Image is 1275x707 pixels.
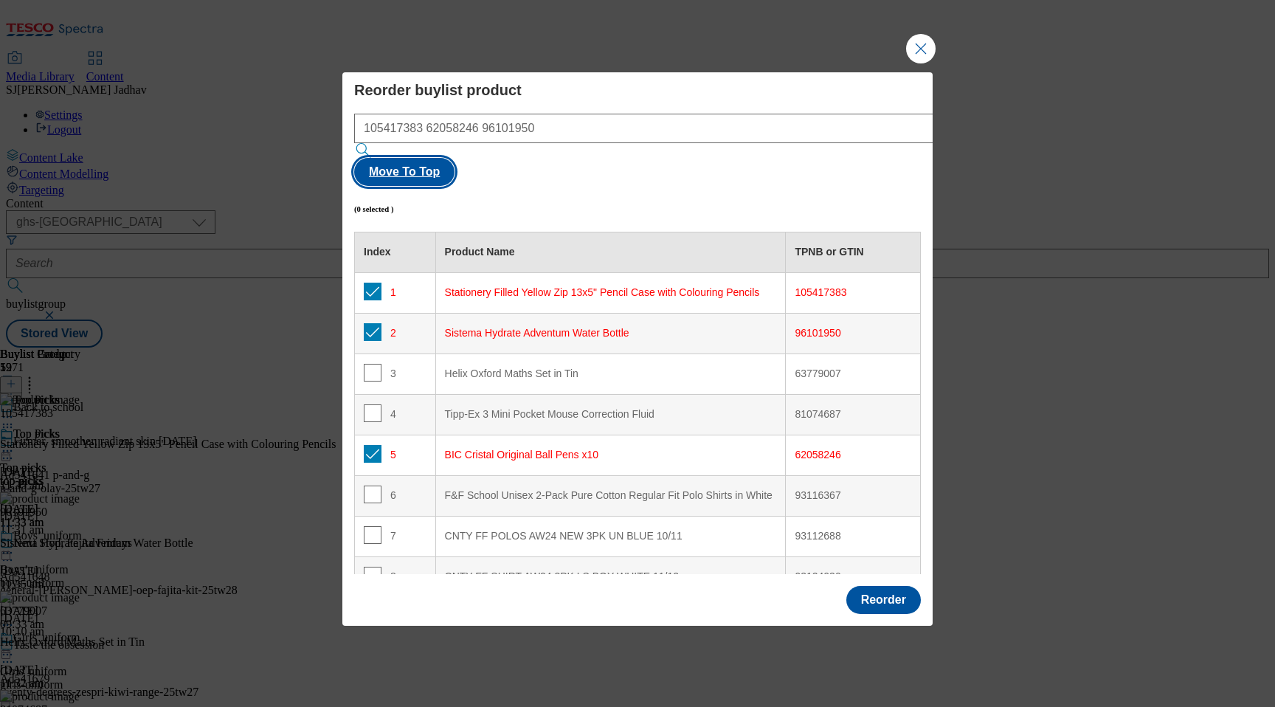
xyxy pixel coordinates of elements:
div: Stationery Filled Yellow Zip 13x5" Pencil Case with Colouring Pencils [445,286,777,300]
div: Index [364,246,426,259]
div: BIC Cristal Original Ball Pens x10 [445,449,777,462]
div: Modal [342,72,933,626]
div: 2 [364,323,426,345]
button: Move To Top [354,158,455,186]
h6: (0 selected ) [354,204,394,213]
div: 3 [364,364,426,385]
div: Sistema Hydrate Adventum Water Bottle [445,327,777,340]
div: 81074687 [795,408,911,421]
input: Search TPNB or GTIN separated by commas or space [354,114,978,143]
div: 93112688 [795,530,911,543]
div: Product Name [445,246,777,259]
div: 5 [364,445,426,466]
div: 6 [364,486,426,507]
div: 62058246 [795,449,911,462]
div: Tipp-Ex 3 Mini Pocket Mouse Correction Fluid [445,408,777,421]
div: 8 [364,567,426,588]
div: 93116367 [795,489,911,503]
h4: Reorder buylist product [354,81,921,99]
button: Reorder [846,586,921,614]
div: 4 [364,404,426,426]
div: TPNB or GTIN [795,246,911,259]
div: 7 [364,526,426,548]
div: 96101950 [795,327,911,340]
div: 1 [364,283,426,304]
div: Helix Oxford Maths Set in Tin [445,368,777,381]
div: 93124030 [795,570,911,584]
div: F&F School Unisex 2-Pack Pure Cotton Regular Fit Polo Shirts in White [445,489,777,503]
div: 63779007 [795,368,911,381]
div: CNTY FF POLOS AW24 NEW 3PK UN BLUE 10/11 [445,530,777,543]
div: 105417383 [795,286,911,300]
button: Close Modal [906,34,936,63]
div: CNTY FF SHIRT AW24 3PK LS BOY WHITE 11/12 [445,570,777,584]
